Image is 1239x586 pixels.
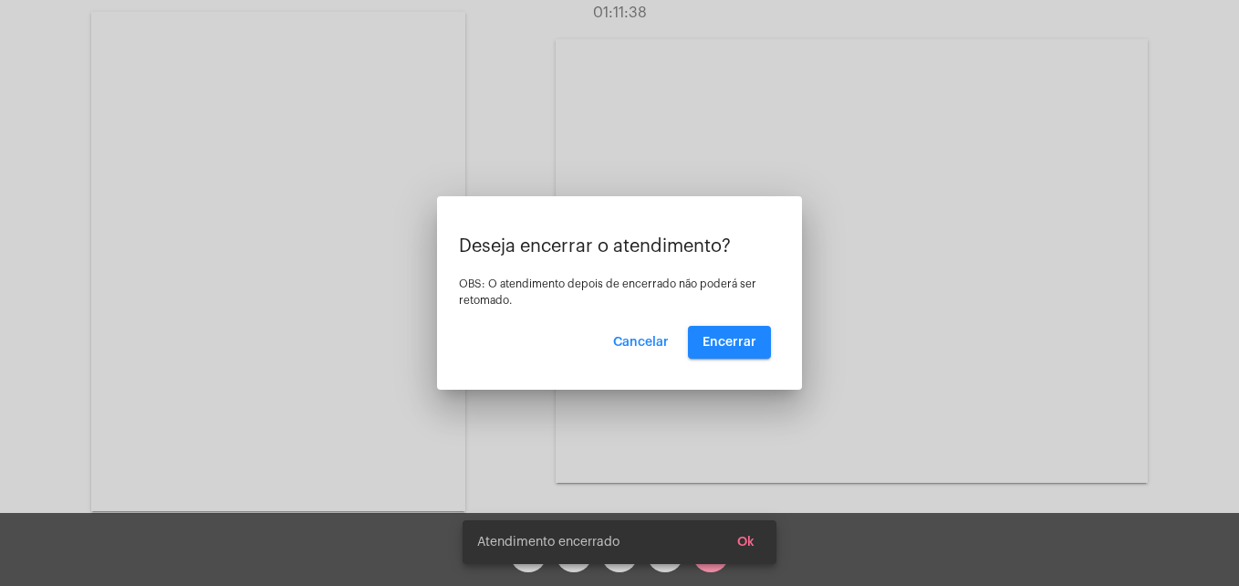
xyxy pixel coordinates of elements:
span: Ok [737,536,755,549]
span: Encerrar [703,336,756,349]
button: Encerrar [688,326,771,359]
span: OBS: O atendimento depois de encerrado não poderá ser retomado. [459,278,756,306]
p: Deseja encerrar o atendimento? [459,236,780,256]
button: Cancelar [599,326,683,359]
span: 01:11:38 [593,5,647,20]
span: Atendimento encerrado [477,533,619,551]
span: Cancelar [613,336,669,349]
